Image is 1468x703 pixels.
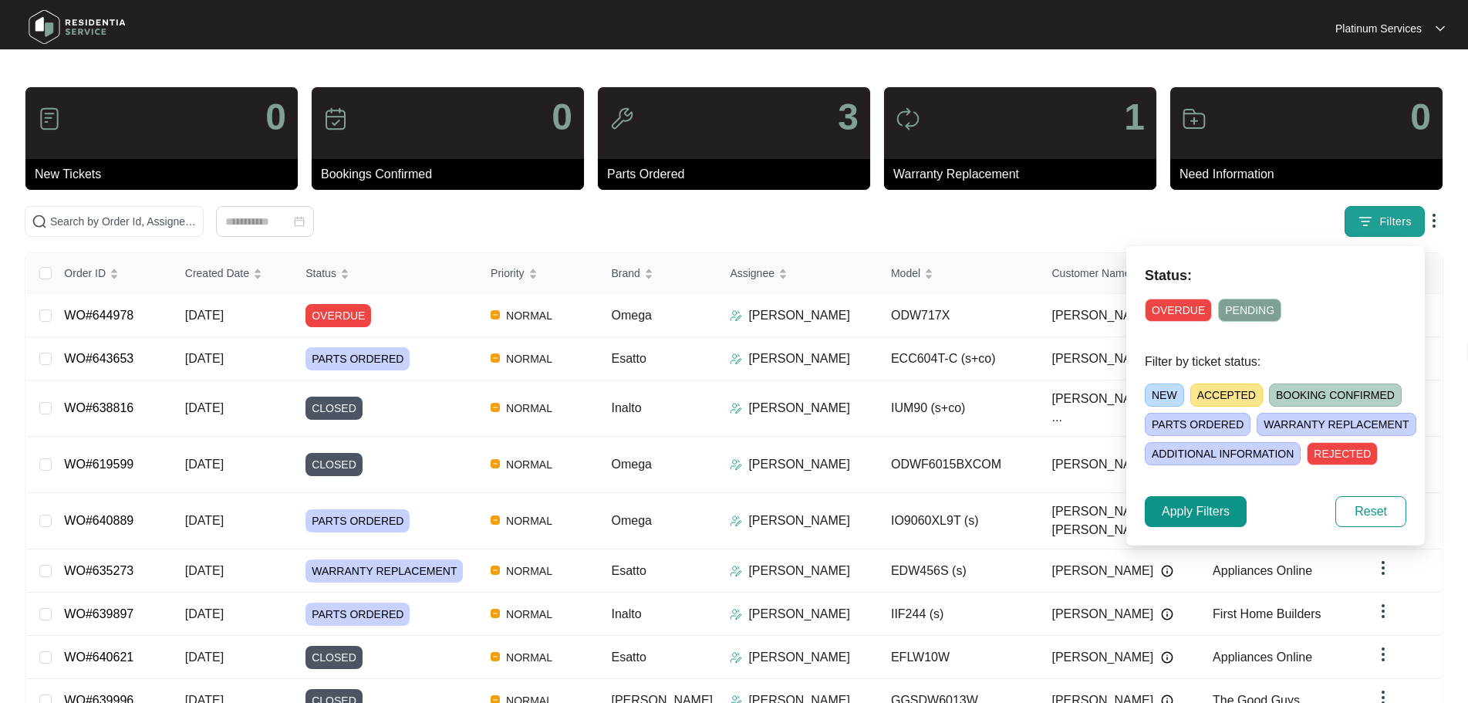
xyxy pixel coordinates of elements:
span: Priority [491,265,525,282]
td: IO9060XL9T (s) [879,493,1040,549]
td: IIF244 (s) [879,593,1040,636]
p: [PERSON_NAME] [748,306,850,325]
a: WO#619599 [64,458,133,471]
p: Status: [1145,265,1406,286]
img: Vercel Logo [491,353,500,363]
img: Info icon [1161,608,1173,620]
span: [PERSON_NAME] and [PERSON_NAME] ... [1052,502,1181,539]
span: CLOSED [305,646,363,669]
img: Vercel Logo [491,609,500,618]
span: NORMAL [500,512,559,530]
a: WO#635273 [64,564,133,577]
span: PARTS ORDERED [305,603,410,626]
span: NORMAL [500,399,559,417]
span: ADDITIONAL INFORMATION [1145,442,1301,465]
p: [PERSON_NAME] [748,648,850,667]
button: filter iconFilters [1345,206,1425,237]
th: Created Date [173,253,293,294]
span: CLOSED [305,453,363,476]
span: Appliances Online [1213,651,1312,664]
span: OVERDUE [1145,299,1212,322]
th: Order ID [52,253,172,294]
p: 1 [1124,99,1145,136]
span: Esatto [611,352,646,365]
img: Vercel Logo [491,459,500,468]
span: Inalto [611,401,641,414]
p: Platinum Services [1335,21,1422,36]
th: Model [879,253,1040,294]
img: Assigner Icon [730,353,742,365]
button: Apply Filters [1145,496,1247,527]
span: Order ID [64,265,106,282]
a: WO#643653 [64,352,133,365]
span: Esatto [611,651,646,664]
span: [DATE] [185,401,224,414]
span: NORMAL [500,350,559,368]
span: PARTS ORDERED [1145,413,1250,436]
img: Assigner Icon [730,651,742,664]
span: PENDING [1218,299,1281,322]
span: Brand [611,265,640,282]
img: filter icon [1358,214,1373,229]
span: Created Date [185,265,249,282]
img: Assigner Icon [730,402,742,414]
span: Model [891,265,920,282]
span: Customer Name [1052,265,1131,282]
img: dropdown arrow [1374,645,1392,664]
span: ACCEPTED [1190,384,1263,407]
img: Info icon [1161,651,1173,664]
img: search-icon [32,214,47,229]
span: [PERSON_NAME] [1052,562,1154,580]
th: Status [293,253,478,294]
span: [DATE] [185,352,224,365]
td: ECC604T-C (s+co) [879,337,1040,380]
span: [DATE] [185,607,224,620]
span: Omega [611,458,651,471]
img: Info icon [1161,565,1173,577]
p: [PERSON_NAME] [748,399,850,417]
span: Filters [1379,214,1412,230]
p: [PERSON_NAME] [748,455,850,474]
img: Vercel Logo [491,652,500,661]
th: Assignee [717,253,879,294]
p: 0 [265,99,286,136]
span: Omega [611,309,651,322]
span: WARRANTY REPLACEMENT [1257,413,1416,436]
img: Assigner Icon [730,608,742,620]
td: EDW456S (s) [879,549,1040,593]
img: Assigner Icon [730,515,742,527]
img: icon [1182,106,1206,131]
span: NORMAL [500,648,559,667]
th: Priority [478,253,599,294]
span: [PERSON_NAME]... [1052,306,1164,325]
img: icon [37,106,62,131]
span: [DATE] [185,514,224,527]
p: Parts Ordered [607,165,870,184]
img: Vercel Logo [491,403,500,412]
img: dropdown arrow [1374,602,1392,620]
img: icon [323,106,348,131]
img: Vercel Logo [491,515,500,525]
span: [PERSON_NAME] ... [1052,455,1167,474]
img: Vercel Logo [491,566,500,575]
p: Need Information [1179,165,1443,184]
span: Appliances Online [1213,564,1312,577]
img: dropdown arrow [1374,559,1392,577]
span: REJECTED [1307,442,1378,465]
span: [PERSON_NAME] [1052,605,1154,624]
p: Bookings Confirmed [321,165,584,184]
a: WO#640621 [64,651,133,664]
span: Inalto [611,607,641,620]
button: Reset [1335,496,1406,527]
p: New Tickets [35,165,298,184]
span: WARRANTY REPLACEMENT [305,559,463,583]
span: [DATE] [185,651,224,664]
span: NORMAL [500,306,559,325]
span: First Home Builders [1213,607,1321,620]
span: Esatto [611,564,646,577]
td: ODWF6015BXCOM [879,437,1040,493]
img: icon [896,106,920,131]
p: [PERSON_NAME] [748,350,850,368]
img: Vercel Logo [491,310,500,319]
span: Apply Filters [1162,502,1230,521]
